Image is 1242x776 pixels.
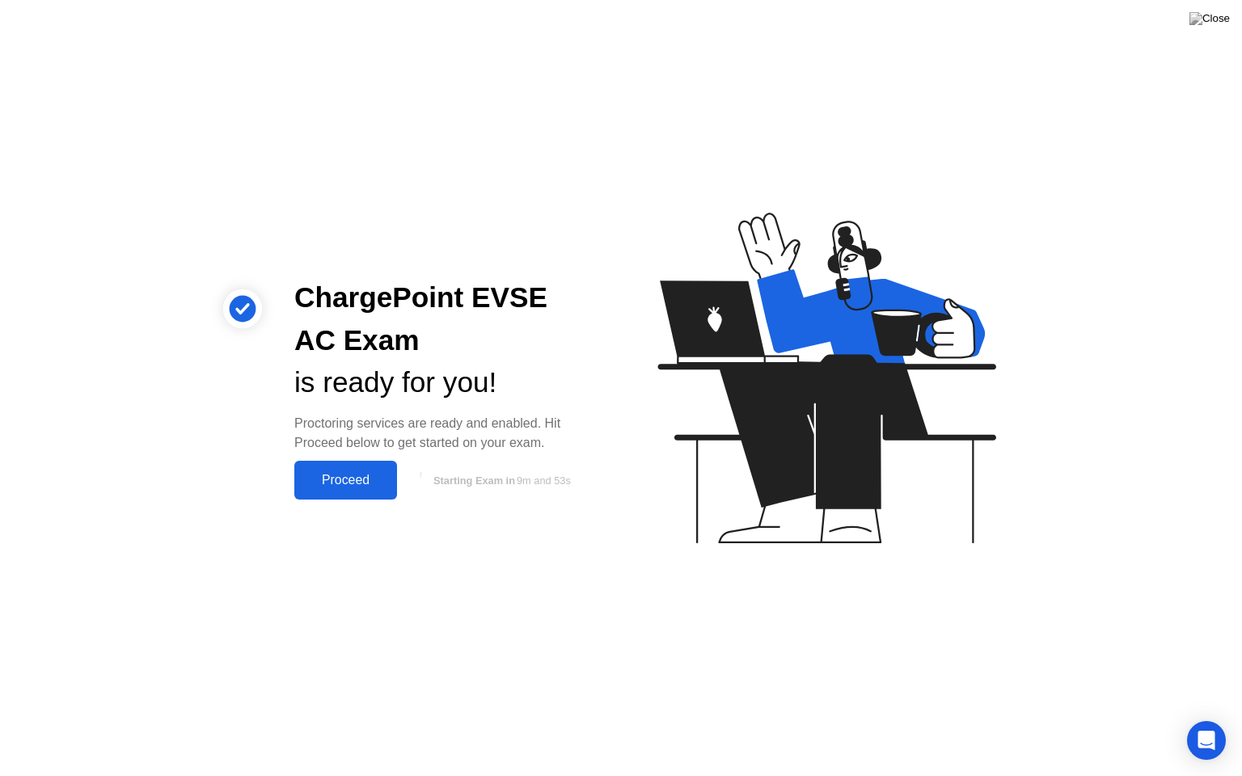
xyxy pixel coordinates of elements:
[1189,12,1230,25] img: Close
[299,473,392,487] div: Proceed
[294,361,595,404] div: is ready for you!
[294,276,595,362] div: ChargePoint EVSE AC Exam
[1187,721,1226,760] div: Open Intercom Messenger
[405,465,595,496] button: Starting Exam in9m and 53s
[294,461,397,500] button: Proceed
[517,474,571,487] span: 9m and 53s
[294,414,595,453] div: Proctoring services are ready and enabled. Hit Proceed below to get started on your exam.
